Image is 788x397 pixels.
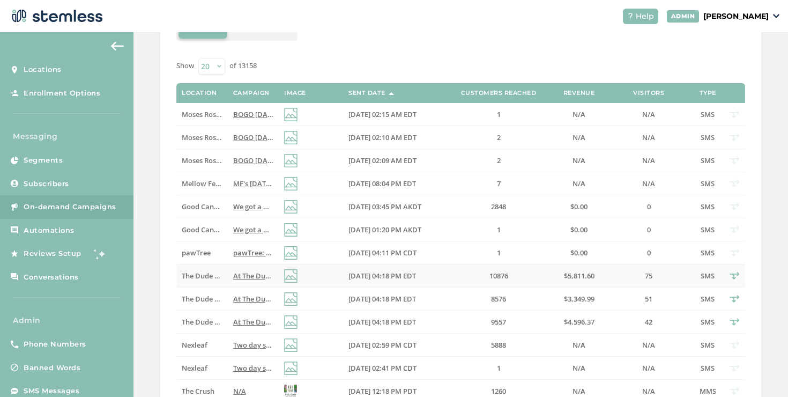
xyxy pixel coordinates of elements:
[701,340,715,350] span: SMS
[697,133,718,142] label: SMS
[697,295,718,304] label: SMS
[573,156,585,165] span: N/A
[9,5,103,27] img: logo-dark-0685b13c.svg
[497,133,501,142] span: 2
[570,248,588,258] span: $0.00
[284,269,298,283] img: icon-img-d887fa0c.svg
[182,202,232,211] span: Good Cannabis
[348,318,440,327] label: 08/28/2025 04:18 PM EDT
[182,110,222,119] label: Moses Roses
[284,339,298,352] img: icon-img-d887fa0c.svg
[233,294,670,304] span: At The Dude Abides, we ALWAYS aim to offer you the BEST deals, and we PRICE MATCH! Check out deta...
[90,243,111,264] img: glitter-stars-b7820f95.gif
[182,156,223,165] span: Moses Roses
[497,156,501,165] span: 2
[233,133,273,142] label: BOGO Labor Day Deals happening all weekend long at MRoses! Plus come visit our Port Huron locatio...
[491,202,506,211] span: 2848
[497,248,501,258] span: 1
[233,317,670,327] span: At The Dude Abides, we ALWAYS aim to offer you the BEST deals, and we PRICE MATCH! Check out deta...
[24,272,79,283] span: Conversations
[233,202,395,211] span: We got a GOOD deal for you! Reply END to cancel
[642,363,655,373] span: N/A
[557,318,600,327] label: $4,596.37
[348,386,417,396] span: [DATE] 12:18 PM PDT
[182,363,207,373] span: Nexleaf
[182,156,222,165] label: Moses Roses
[182,271,222,281] label: The Dude Abides - Constantine
[182,133,223,142] span: Moses Roses
[697,271,718,281] label: SMS
[734,345,788,397] iframe: Chat Widget
[182,248,211,258] span: pawTree
[284,154,298,167] img: icon-img-d887fa0c.svg
[557,156,600,165] label: N/A
[697,110,718,119] label: SMS
[182,386,214,396] span: The Crush
[564,271,594,281] span: $5,811.60
[233,363,529,373] span: Two day special from Nexlef and Live Source! Tap link for all the info! Reply END to cancel
[284,292,298,306] img: icon-img-d887fa0c.svg
[701,202,715,211] span: SMS
[611,225,686,234] label: 0
[557,271,600,281] label: $5,811.60
[348,133,440,142] label: 08/29/2025 02:10 AM EDT
[284,223,298,237] img: icon-img-d887fa0c.svg
[573,133,585,142] span: N/A
[645,271,652,281] span: 75
[348,364,440,373] label: 08/28/2025 02:41 PM CDT
[233,364,273,373] label: Two day special from Nexlef and Live Source! Tap link for all the info! Reply END to cancel
[557,179,600,188] label: N/A
[182,387,222,396] label: The Crush
[348,294,416,304] span: [DATE] 04:18 PM EDT
[450,318,547,327] label: 9557
[182,295,222,304] label: The Dude Abides - Sturgis
[701,109,715,119] span: SMS
[564,294,594,304] span: $3,349.99
[450,248,547,258] label: 1
[348,341,440,350] label: 08/28/2025 02:59 PM CDT
[182,317,277,327] span: The Dude Abides - Coldwater
[611,387,686,396] label: N/A
[233,225,273,234] label: We got a GOOD deal for you! Reply END to cancel
[627,13,634,19] img: icon-help-white-03924b79.svg
[233,248,273,258] label: pawTree: 3 days left! Sell or purchase anything = 100 pawTrip points. Your Riviera Maya run begin...
[701,133,715,142] span: SMS
[611,133,686,142] label: N/A
[703,11,769,22] p: [PERSON_NAME]
[182,133,222,142] label: Moses Roses
[348,225,440,234] label: 08/28/2025 01:20 PM AKDT
[611,156,686,165] label: N/A
[611,179,686,188] label: N/A
[701,179,715,188] span: SMS
[647,202,651,211] span: 0
[348,363,417,373] span: [DATE] 02:41 PM CDT
[348,109,417,119] span: [DATE] 02:15 AM EDT
[233,202,273,211] label: We got a GOOD deal for you! Reply END to cancel
[182,202,222,211] label: Good Cannabis
[450,110,547,119] label: 1
[233,271,273,281] label: At The Dude Abides, we ALWAYS aim to offer you the BEST deals, and we PRICE MATCH! Check out deta...
[647,248,651,258] span: 0
[348,90,385,97] label: Sent Date
[233,386,246,396] span: N/A
[182,340,207,350] span: Nexleaf
[348,225,421,234] span: [DATE] 01:20 PM AKDT
[111,42,124,50] img: icon-arrow-back-accent-c549486e.svg
[636,11,654,22] span: Help
[557,202,600,211] label: $0.00
[284,246,298,260] img: icon-img-d887fa0c.svg
[348,248,417,258] span: [DATE] 04:11 PM CDT
[450,295,547,304] label: 8576
[573,386,585,396] span: N/A
[284,200,298,214] img: icon-img-d887fa0c.svg
[24,88,100,99] span: Enrollment Options
[348,156,417,165] span: [DATE] 02:09 AM EDT
[348,202,421,211] span: [DATE] 03:45 PM AKDT
[642,109,655,119] span: N/A
[233,295,273,304] label: At The Dude Abides, we ALWAYS aim to offer you the BEST deals, and we PRICE MATCH! Check out deta...
[491,386,506,396] span: 1260
[233,156,273,165] label: BOGO Labor Day Deals happening all weekend long at MRoses! Plus come visit our Waterford location...
[284,108,298,121] img: icon-img-d887fa0c.svg
[557,387,600,396] label: N/A
[491,340,506,350] span: 5888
